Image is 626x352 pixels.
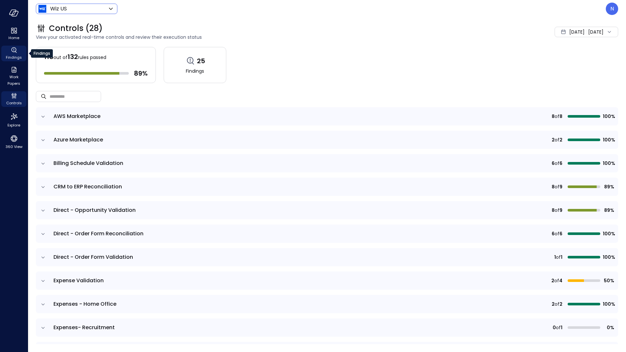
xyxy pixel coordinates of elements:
[552,230,555,237] span: 6
[164,47,226,83] a: 25Findings
[6,54,22,61] span: Findings
[559,207,562,214] span: 9
[555,136,559,143] span: of
[67,52,78,61] span: 132
[552,207,555,214] span: 8
[555,113,559,120] span: of
[556,254,561,261] span: of
[555,160,559,167] span: of
[6,143,22,150] span: 360 View
[53,324,115,331] span: Expenses- Recruitment
[40,113,46,120] button: expand row
[40,184,46,190] button: expand row
[559,230,562,237] span: 6
[4,74,24,87] span: Work Papers
[40,325,46,331] button: expand row
[38,5,46,13] img: Icon
[603,254,614,261] span: 100%
[6,100,22,106] span: Controls
[555,207,559,214] span: of
[53,136,103,143] span: Azure Marketplace
[53,183,122,190] span: CRM to ERP Reconciliation
[554,254,556,261] span: 1
[40,137,46,143] button: expand row
[610,5,614,13] p: N
[40,207,46,214] button: expand row
[134,69,148,78] span: 89 %
[552,160,555,167] span: 6
[603,324,614,331] span: 0%
[40,231,46,237] button: expand row
[554,277,559,284] span: of
[551,277,554,284] span: 2
[1,46,26,61] div: Findings
[559,277,562,284] span: 4
[53,230,143,237] span: Direct - Order Form Reconciliation
[1,91,26,107] div: Controls
[555,183,559,190] span: of
[603,183,614,190] span: 89%
[603,160,614,167] span: 100%
[559,301,562,308] span: 2
[561,254,562,261] span: 1
[40,301,46,308] button: expand row
[53,112,100,120] span: AWS Marketplace
[603,230,614,237] span: 100%
[606,3,618,15] div: Noy Vadai
[53,253,133,261] span: Direct - Order Form Validation
[53,277,104,284] span: Expense Validation
[552,113,555,120] span: 8
[552,183,555,190] span: 8
[50,5,67,13] p: Wiz US
[40,254,46,261] button: expand row
[40,278,46,284] button: expand row
[569,28,585,36] span: [DATE]
[1,65,26,87] div: Work Papers
[8,35,19,41] span: Home
[555,301,559,308] span: of
[559,183,562,190] span: 9
[186,67,204,75] span: Findings
[603,113,614,120] span: 100%
[603,207,614,214] span: 89%
[1,133,26,151] div: 360 View
[197,57,205,65] span: 25
[559,160,562,167] span: 6
[1,26,26,42] div: Home
[552,136,555,143] span: 2
[49,23,103,34] span: Controls (28)
[53,300,116,308] span: Expenses - Home Office
[53,159,123,167] span: Billing Schedule Validation
[559,136,562,143] span: 2
[31,49,53,58] div: Findings
[556,324,561,331] span: of
[53,54,67,61] span: out of
[40,160,46,167] button: expand row
[603,301,614,308] span: 100%
[559,113,562,120] span: 8
[603,277,614,284] span: 50%
[561,324,562,331] span: 1
[603,136,614,143] span: 100%
[1,111,26,129] div: Explore
[552,301,555,308] span: 2
[555,230,559,237] span: of
[553,324,556,331] span: 0
[53,206,136,214] span: Direct - Opportunity Validation
[7,122,20,128] span: Explore
[36,34,438,41] span: View your activated real-time controls and review their execution status
[78,54,106,61] span: rules passed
